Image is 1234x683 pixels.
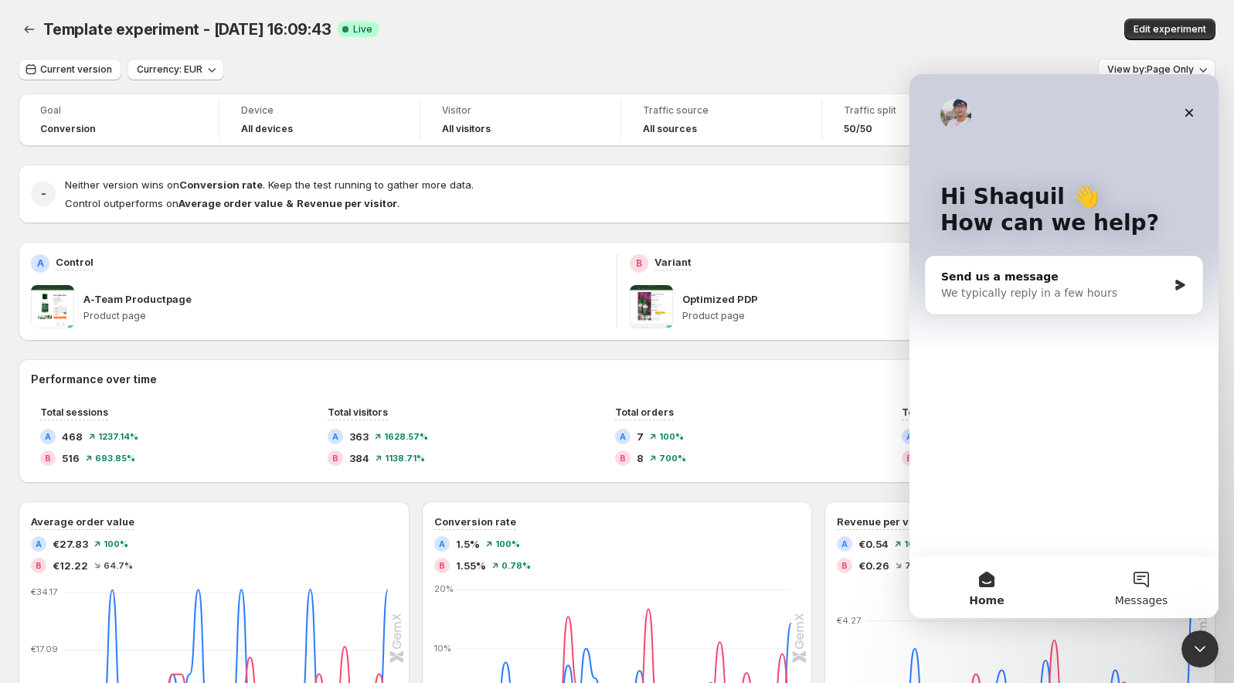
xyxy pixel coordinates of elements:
span: 516 [62,450,80,466]
h2: A [841,539,848,549]
span: 700 % [659,454,686,463]
span: Total sessions [40,406,108,418]
h3: Revenue per visitor [837,514,936,529]
h2: A [37,257,44,270]
h2: - [41,186,46,202]
span: €27.83 [53,536,88,552]
h2: B [636,257,642,270]
span: 384 [349,450,369,466]
p: Product page [682,310,1203,322]
span: Traffic source [643,104,800,117]
h2: B [45,454,51,463]
p: Control [56,254,93,270]
span: €12.22 [53,558,88,573]
span: 77.1 % [905,561,930,570]
a: DeviceAll devices [241,103,398,137]
span: 1.55% [456,558,486,573]
span: 8 [637,450,644,466]
h2: B [332,454,338,463]
h2: A [620,432,626,441]
span: 0.78 % [501,561,531,570]
span: 1237.14 % [98,432,138,441]
h3: Average order value [31,514,134,529]
h2: B [841,561,848,570]
button: Edit experiment [1124,19,1215,40]
strong: Revenue per visitor [297,197,397,209]
span: Edit experiment [1134,23,1206,36]
span: 100 % [904,539,929,549]
span: Live [353,23,372,36]
h2: B [439,561,445,570]
span: 468 [62,429,83,444]
span: Total revenue [902,406,968,418]
span: 363 [349,429,369,444]
strong: Conversion rate [179,178,263,191]
span: €0.26 [858,558,889,573]
span: Currency: EUR [137,63,202,76]
span: 1138.71 % [385,454,425,463]
iframe: Intercom live chat [909,74,1219,618]
span: 7 [637,429,644,444]
span: View by: Page Only [1107,63,1194,76]
span: Total visitors [328,406,388,418]
h4: All sources [643,123,697,135]
span: 693.85 % [95,454,135,463]
iframe: Intercom live chat [1181,630,1219,668]
span: Control outperforms on . [65,197,399,209]
span: €0.54 [858,536,889,552]
span: Conversion [40,123,96,135]
strong: Average order value [178,197,283,209]
p: Product page [83,310,604,322]
h4: All devices [241,123,293,135]
span: Goal [40,104,197,117]
text: 20% [434,583,454,594]
text: 10% [434,642,451,653]
strong: & [286,197,294,209]
span: 1628.57 % [384,432,428,441]
p: Optimized PDP [682,291,758,307]
h3: Conversion rate [434,514,516,529]
img: A-Team Productpage [31,285,74,328]
text: €4.27 [837,615,861,626]
a: Traffic sourceAll sources [643,103,800,137]
span: 100 % [495,539,520,549]
span: Device [241,104,398,117]
h2: A [439,539,445,549]
span: 64.7 % [104,561,133,570]
span: Visitor [442,104,599,117]
img: Optimized PDP [630,285,673,328]
button: Back [19,19,40,40]
h2: Performance over time [31,372,1203,387]
a: GoalConversion [40,103,197,137]
span: 50/50 [844,123,872,135]
span: 100 % [104,539,128,549]
span: Current version [40,63,112,76]
h2: B [906,454,913,463]
button: Current version [19,59,121,80]
h2: A [45,432,51,441]
a: VisitorAll visitors [442,103,599,137]
text: €17.09 [31,644,58,654]
button: Currency: EUR [127,59,224,80]
h4: All visitors [442,123,491,135]
span: Neither version wins on . Keep the test running to gather more data. [65,178,474,191]
p: A-Team Productpage [83,291,192,307]
h2: A [906,432,913,441]
h2: A [332,432,338,441]
p: Variant [654,254,692,270]
span: 1.5% [456,536,480,552]
span: Traffic split [844,104,1001,117]
h2: B [620,454,626,463]
a: Traffic split50/50 [844,103,1001,137]
span: Template experiment - [DATE] 16:09:43 [43,20,331,39]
